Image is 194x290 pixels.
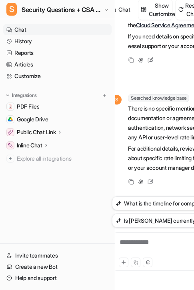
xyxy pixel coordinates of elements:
[118,5,130,14] div: Chat
[17,141,42,149] p: Inline Chat
[3,70,112,82] a: Customize
[178,6,184,12] img: reset
[5,93,10,98] img: expand menu
[8,130,13,135] img: Public Chat Link
[17,115,48,123] span: Google Drive
[6,3,17,16] span: S
[112,95,122,105] span: S
[17,152,108,165] span: Explore all integrations
[17,128,56,136] p: Public Chat Link
[3,47,112,58] a: Reports
[8,104,13,109] img: PDF Files
[141,6,146,12] img: customize
[3,153,112,164] a: Explore all integrations
[128,94,189,102] span: Searched knowledge base
[102,93,107,98] img: menu_add.svg
[3,24,112,35] a: Chat
[3,36,112,47] a: History
[12,92,37,99] p: Integrations
[8,117,13,122] img: Google Drive
[22,4,102,15] span: Security Questions + CSA for eesel
[8,143,13,148] img: Inline Chat
[149,1,175,18] p: Show Customize
[3,250,112,261] a: Invite teammates
[3,272,112,284] a: Help and support
[17,103,39,111] span: PDF Files
[3,114,112,125] a: Google DriveGoogle Drive
[6,155,14,163] img: explore all integrations
[3,261,112,272] a: Create a new Bot
[3,59,112,70] a: Articles
[3,91,39,99] button: Integrations
[3,101,112,112] a: PDF FilesPDF Files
